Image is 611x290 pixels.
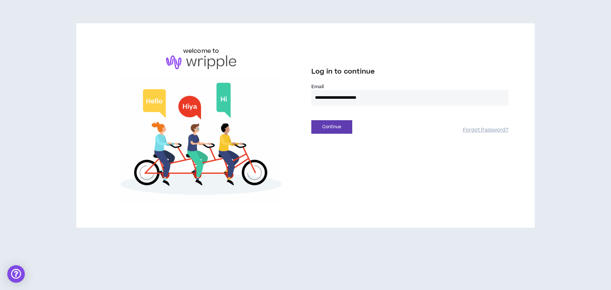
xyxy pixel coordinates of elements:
div: Open Intercom Messenger [7,265,25,283]
button: Continue [311,120,352,134]
label: Email [311,83,508,90]
a: Forgot Password? [463,127,508,134]
span: Log in to continue [311,67,375,76]
img: logo-brand.png [166,55,236,69]
img: Welcome to Wripple [103,77,300,204]
h6: welcome to [183,47,219,55]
